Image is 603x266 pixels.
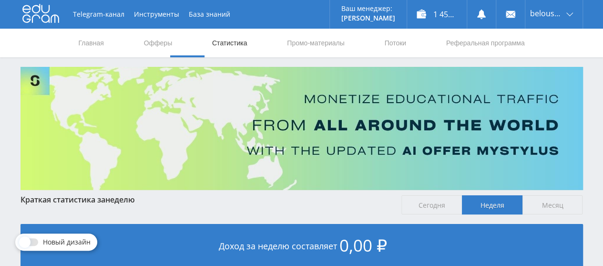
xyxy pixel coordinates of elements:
span: Новый дизайн [43,238,91,246]
a: Офферы [143,29,174,57]
a: Промо-материалы [286,29,345,57]
a: Реферальная программа [445,29,526,57]
img: Banner [20,67,583,190]
a: Потоки [383,29,407,57]
div: Краткая статистика за [20,195,392,204]
span: belousova1964 [530,10,563,17]
span: Сегодня [401,195,462,214]
a: Статистика [211,29,248,57]
span: неделю [105,194,135,205]
p: [PERSON_NAME] [341,14,395,22]
p: Ваш менеджер: [341,5,395,12]
span: 0,00 ₽ [339,234,387,256]
span: Месяц [522,195,583,214]
span: Неделя [462,195,522,214]
a: Главная [78,29,105,57]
